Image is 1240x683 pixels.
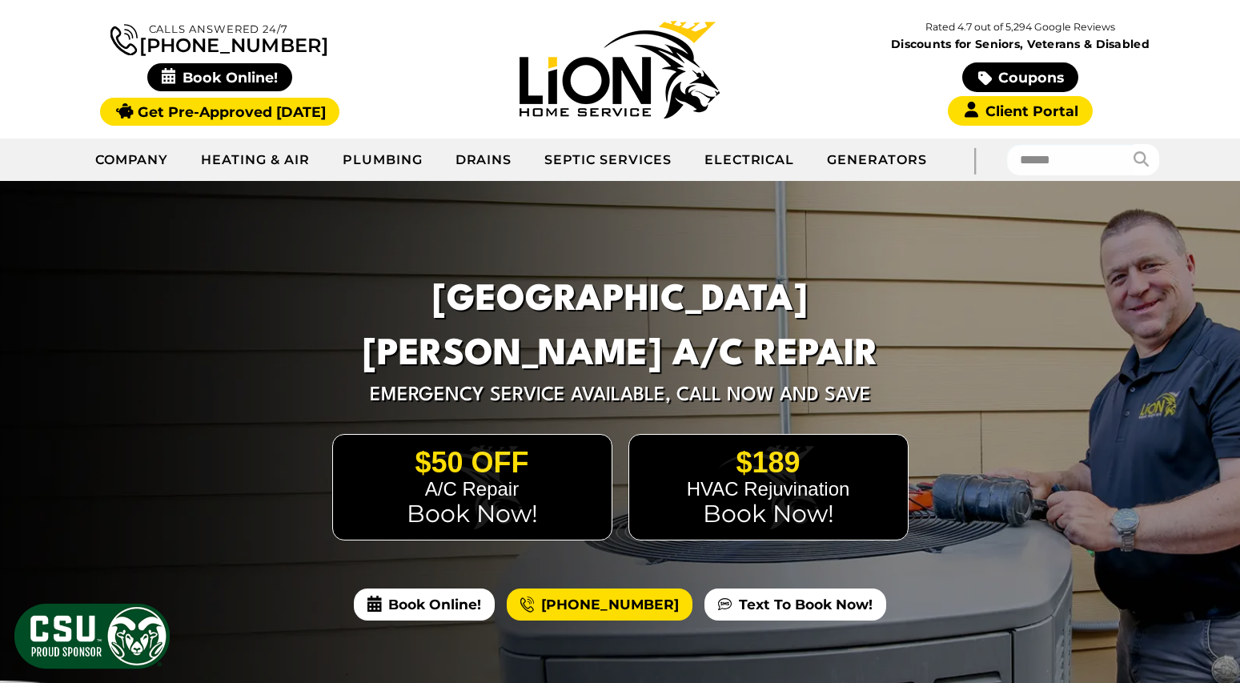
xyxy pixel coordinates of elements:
a: Plumbing [327,140,439,180]
a: Client Portal [948,96,1092,126]
a: Get Pre-Approved [DATE] [100,98,339,126]
p: Rated 4.7 out of 5,294 Google Reviews [820,18,1220,36]
a: Text To Book Now! [704,589,886,621]
a: Coupons [962,62,1077,92]
a: Electrical [688,140,812,180]
h1: [GEOGRAPHIC_DATA][PERSON_NAME] A/C Repair [329,274,912,410]
span: Emergency Service Available, Call Now and Save [329,382,912,411]
span: Discounts for Seniors, Veterans & Disabled [824,38,1218,50]
a: [PHONE_NUMBER] [110,21,328,55]
div: | [943,139,1007,181]
a: Company [79,140,186,180]
img: CSU Sponsor Badge [12,601,172,671]
a: Heating & Air [185,140,326,180]
a: Drains [439,140,529,180]
img: Lion Home Service [520,21,720,119]
a: [PHONE_NUMBER] [507,589,692,621]
span: Book Online! [147,63,292,91]
span: Book Online! [354,589,495,621]
a: Septic Services [528,140,688,180]
a: Generators [811,140,943,180]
